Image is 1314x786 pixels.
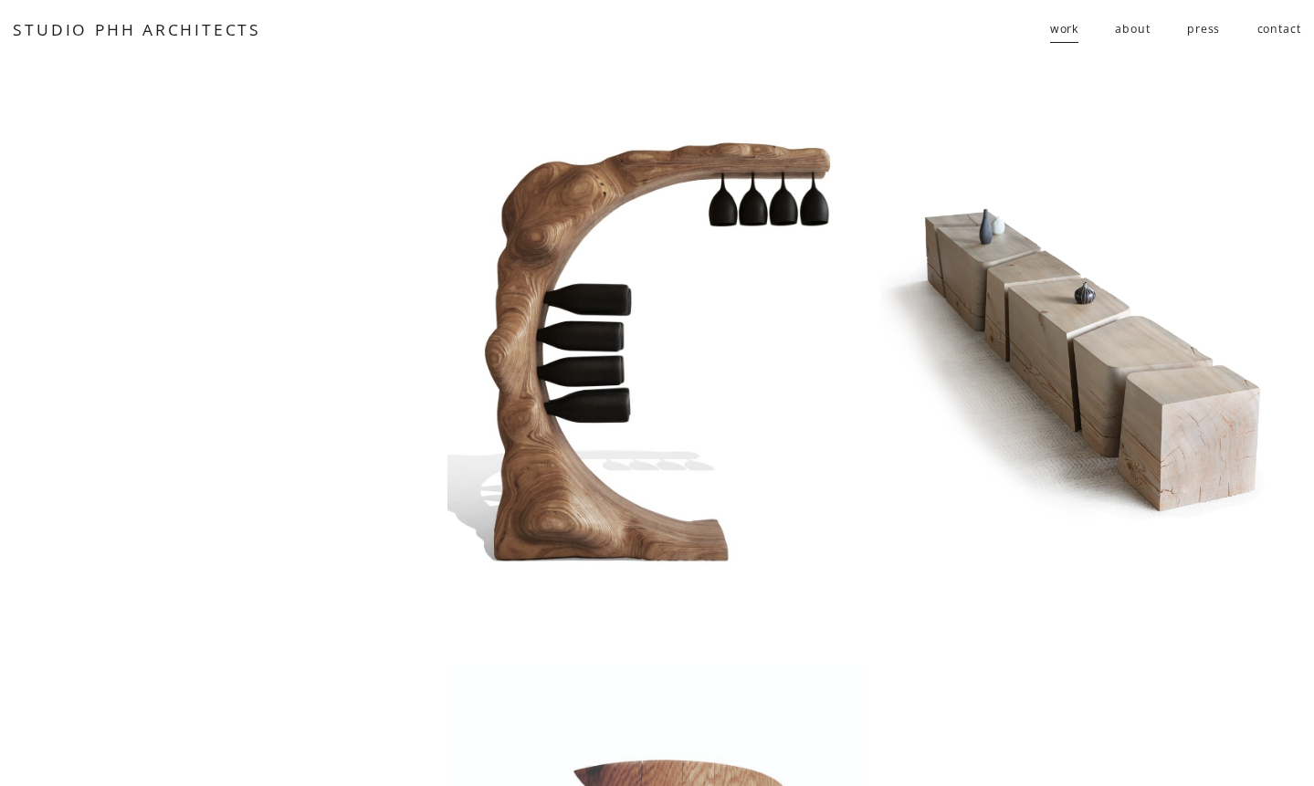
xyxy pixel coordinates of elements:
[1050,16,1078,44] span: work
[1187,15,1220,45] a: press
[1050,15,1078,45] a: folder dropdown
[1257,15,1301,45] a: contact
[13,18,261,40] a: STUDIO PHH ARCHITECTS
[1115,15,1150,45] a: about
